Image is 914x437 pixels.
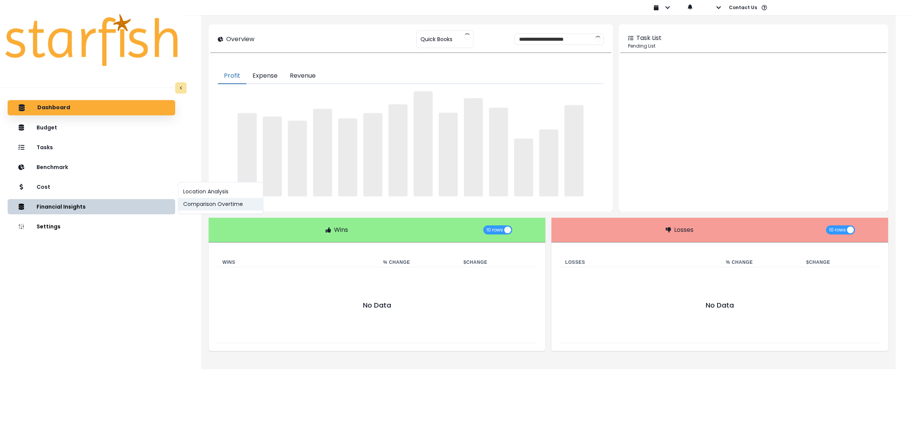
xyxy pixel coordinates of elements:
[37,164,68,171] p: Benchmark
[37,124,57,131] p: Budget
[564,105,583,197] span: ‌
[338,118,357,196] span: ‌
[486,225,503,234] span: 10 rows
[439,113,458,196] span: ‌
[284,68,322,84] button: Revenue
[514,139,533,196] span: ‌
[388,104,407,196] span: ‌
[263,116,282,196] span: ‌
[218,68,246,84] button: Profit
[363,113,382,196] span: ‌
[377,258,457,267] th: % Change
[636,33,662,43] p: Task List
[179,185,263,198] button: Location Analysis
[720,258,800,267] th: % Change
[334,225,348,234] p: Wins
[226,35,254,44] p: Overview
[37,144,53,151] p: Tasks
[179,198,263,211] button: Comparison Overtime
[246,68,284,84] button: Expense
[457,258,538,267] th: $ Change
[628,43,879,49] p: Pending List
[420,31,452,47] span: Quick Books
[800,258,880,267] th: $ Change
[8,179,175,195] button: Cost
[8,219,175,234] button: Settings
[313,109,332,196] span: ‌
[674,225,693,234] p: Losses
[414,91,433,196] span: ‌
[288,121,307,196] span: ‌
[37,104,70,111] p: Dashboard
[559,258,720,267] th: Losses
[829,225,846,234] span: 10 rows
[8,159,175,175] button: Benchmark
[8,100,175,115] button: Dashboard
[8,120,175,135] button: Budget
[489,108,508,196] span: ‌
[565,302,874,308] p: No Data
[222,302,532,308] p: No Data
[539,129,558,196] span: ‌
[8,140,175,155] button: Tasks
[216,258,377,267] th: Wins
[8,199,175,214] button: Financial Insights
[464,98,483,196] span: ‌
[37,184,50,190] p: Cost
[238,113,257,196] span: ‌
